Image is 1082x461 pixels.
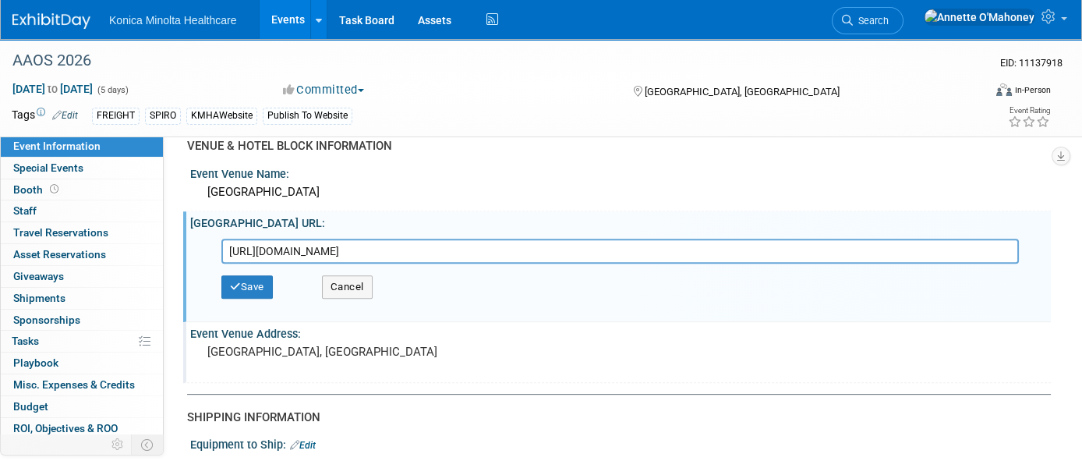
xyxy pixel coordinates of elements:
[853,15,889,27] span: Search
[13,204,37,217] span: Staff
[207,345,532,359] pre: [GEOGRAPHIC_DATA], [GEOGRAPHIC_DATA]
[1008,107,1050,115] div: Event Rating
[109,14,236,27] span: Konica Minolta Healthcare
[13,378,135,391] span: Misc. Expenses & Credits
[13,422,118,434] span: ROI, Objectives & ROO
[1,288,163,309] a: Shipments
[1,200,163,222] a: Staff
[13,356,58,369] span: Playbook
[13,400,48,413] span: Budget
[1,136,163,157] a: Event Information
[1,331,163,352] a: Tasks
[13,161,83,174] span: Special Events
[1,353,163,374] a: Playbook
[13,270,64,282] span: Giveaways
[190,211,1051,231] div: [GEOGRAPHIC_DATA] URL:
[45,83,60,95] span: to
[1,158,163,179] a: Special Events
[145,108,181,124] div: SPIRO
[832,7,903,34] a: Search
[645,86,840,98] span: [GEOGRAPHIC_DATA], [GEOGRAPHIC_DATA]
[278,82,370,98] button: Committed
[7,47,962,75] div: AAOS 2026
[186,108,257,124] div: KMHAWebsite
[12,82,94,96] span: [DATE] [DATE]
[92,108,140,124] div: FREIGHT
[187,138,1039,154] div: VENUE & HOTEL BLOCK INFORMATION
[104,434,132,455] td: Personalize Event Tab Strip
[996,83,1012,96] img: Format-Inperson.png
[187,410,1039,426] div: SHIPPING INFORMATION
[190,162,1051,182] div: Event Venue Name:
[13,226,108,239] span: Travel Reservations
[13,248,106,261] span: Asset Reservations
[1,222,163,243] a: Travel Reservations
[12,107,78,125] td: Tags
[96,85,129,95] span: (5 days)
[1,418,163,439] a: ROI, Objectives & ROO
[1000,57,1063,69] span: Event ID: 11137918
[263,108,352,124] div: Publish To Website
[897,81,1051,105] div: Event Format
[221,239,1019,264] input: Enter URL
[12,13,90,29] img: ExhibitDay
[190,433,1051,453] div: Equipment to Ship:
[1,396,163,417] a: Budget
[1,374,163,395] a: Misc. Expenses & Credits
[12,335,39,347] span: Tasks
[1014,84,1051,96] div: In-Person
[132,434,164,455] td: Toggle Event Tabs
[190,322,1051,342] div: Event Venue Address:
[1,244,163,265] a: Asset Reservations
[924,9,1035,26] img: Annette O'Mahoney
[1,266,163,287] a: Giveaways
[13,183,62,196] span: Booth
[221,275,273,299] button: Save
[13,314,80,326] span: Sponsorships
[13,140,101,152] span: Event Information
[1,310,163,331] a: Sponsorships
[322,275,373,299] button: Cancel
[13,292,65,304] span: Shipments
[52,110,78,121] a: Edit
[290,440,316,451] a: Edit
[202,180,1039,204] div: [GEOGRAPHIC_DATA]
[47,183,62,195] span: Booth not reserved yet
[1,179,163,200] a: Booth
